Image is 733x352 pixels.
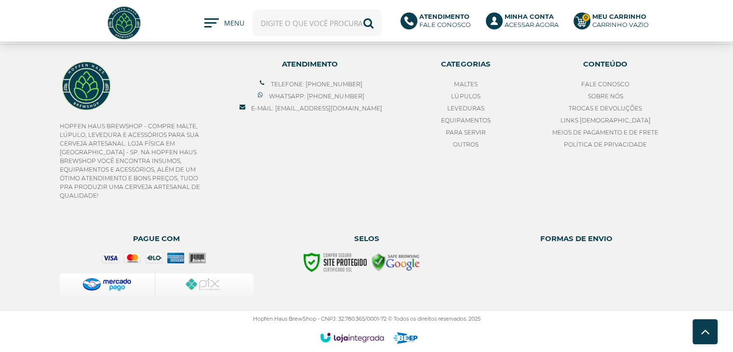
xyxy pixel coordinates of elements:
[564,141,647,148] a: Política de privacidade
[186,278,220,290] img: Pix
[419,13,471,29] p: Fale conosco
[446,129,486,136] a: Para Servir
[582,14,590,22] strong: 0
[60,315,674,322] p: Hopfen Haus BrewShop - CNPJ: 32.780.365/0001-72 © Todos os direitos reservados. 2025
[106,5,142,41] img: Hopfen Haus BrewShop
[311,328,393,347] a: Loja Integrada
[258,81,362,88] a: Telefone: [PHONE_NUMBER]
[581,81,629,88] a: Fale Conosco
[447,105,484,112] a: Leveduras
[560,117,651,124] a: Links [DEMOGRAPHIC_DATA]
[552,129,658,136] a: Meios de pagamento e de frete
[505,13,559,29] p: Acessar agora
[238,105,382,112] a: E-mail: [EMAIL_ADDRESS][DOMAIN_NAME]
[102,253,119,263] i: visa
[419,13,469,20] b: Atendimento
[451,93,480,100] a: Lúpulos
[505,13,554,20] b: Minha Conta
[454,81,477,88] a: Maltes
[453,141,479,148] a: Outros
[124,253,141,263] i: mastercard
[238,50,382,78] span: ATENDIMENTO
[311,328,393,347] img: Logomarca Loja Integrada
[269,224,464,253] span: Selos
[204,18,243,28] button: MENU
[588,93,623,100] a: Sobre nós
[480,224,674,253] span: Formas de envio
[256,93,364,100] a: Whatsapp: [PHONE_NUMBER]
[592,13,646,20] b: Meu Carrinho
[441,117,490,124] a: Equipamentos
[592,21,649,29] div: Carrinho Vazio
[146,253,162,263] i: elo
[60,122,211,200] p: Hopfen Haus BrewShop - Compre Malte, Lúpulo, Levedura e Acessórios para sua Cerveja Artesanal. Lo...
[355,10,382,36] button: Buscar
[569,105,642,112] a: Trocas e Devoluções
[400,13,476,34] a: AtendimentoFale conosco
[549,50,661,78] span: Conteúdo
[393,332,418,344] img: logo-beep-digital.png
[224,18,243,33] span: MENU
[253,10,382,36] input: Digite o que você procura
[410,50,522,78] span: Categorias
[393,332,418,344] a: Agencia de Marketing Digital e Planejamento – São Paulo
[189,253,206,263] i: boleto
[60,224,254,253] span: Pague com
[486,13,564,34] a: Minha ContaAcessar agora
[167,253,184,263] i: amex
[304,253,367,272] img: Site Seguro
[83,278,131,291] img: proxy-mercadopago-v1
[60,59,113,112] img: Hopfen Haus BrewShop
[372,253,420,272] img: Google Safe Browsing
